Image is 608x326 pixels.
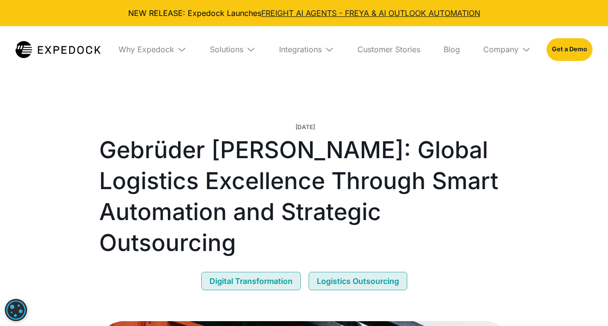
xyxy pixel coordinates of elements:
div: Logistics Outsourcing [317,276,399,286]
h1: Gebrüder [PERSON_NAME]: Global Logistics Excellence Through Smart Automation and Strategic Outsou... [99,134,509,258]
div: Solutions [202,26,264,73]
iframe: Chat Widget [447,222,608,326]
div: Digital Transformation [209,276,293,286]
div: Why Expedock [111,26,194,73]
a: FREIGHT AI AGENTS - FREYA & AI OUTLOOK AUTOMATION [261,8,480,18]
a: Customer Stories [350,26,428,73]
p: [DATE] [102,120,509,134]
div: Integrations [271,26,342,73]
div: Solutions [210,44,243,54]
div: Integrations [279,44,322,54]
a: Get a Demo [547,38,593,60]
div: Why Expedock [119,44,174,54]
a: Blog [436,26,468,73]
div: Company [475,26,539,73]
div: Company [483,44,519,54]
div: NEW RELEASE: Expedock Launches [8,8,600,18]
